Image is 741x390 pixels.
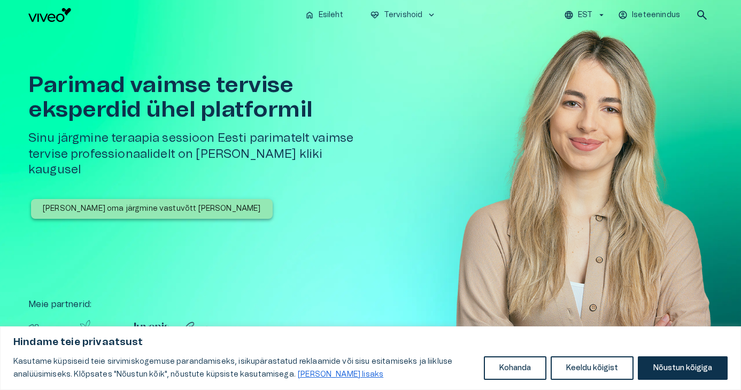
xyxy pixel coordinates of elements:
button: Iseteenindus [616,7,683,23]
a: Loe lisaks [297,370,384,379]
p: Esileht [319,10,343,21]
img: Partner logo [130,319,169,340]
img: Partner logo [182,319,220,340]
button: Kohanda [484,356,546,380]
p: Tervishoid [384,10,423,21]
p: EST [578,10,592,21]
p: Hindame teie privaatsust [13,336,728,349]
img: Woman smiling [456,30,713,376]
button: homeEsileht [300,7,349,23]
p: Iseteenindus [632,10,680,21]
img: Partner logo [28,319,67,340]
img: Partner logo [80,319,118,340]
button: open search modal [691,4,713,26]
button: ecg_heartTervishoidkeyboard_arrow_down [366,7,441,23]
img: Viveo logo [28,8,71,22]
button: [PERSON_NAME] oma järgmine vastuvõtt [PERSON_NAME] [31,199,273,219]
h1: Parimad vaimse tervise eksperdid ühel platformil [28,73,375,122]
span: search [696,9,708,21]
p: Kasutame küpsiseid teie sirvimiskogemuse parandamiseks, isikupärastatud reklaamide või sisu esita... [13,355,476,381]
h5: Sinu järgmine teraapia sessioon Eesti parimatelt vaimse tervise professionaalidelt on [PERSON_NAM... [28,131,375,178]
button: Nõustun kõigiga [638,356,728,380]
span: home [305,10,314,20]
p: [PERSON_NAME] oma järgmine vastuvõtt [PERSON_NAME] [43,203,261,215]
span: keyboard_arrow_down [427,10,436,20]
span: ecg_heart [370,10,380,20]
p: Meie partnerid : [28,298,713,311]
button: EST [562,7,608,23]
a: Navigate to homepage [28,8,296,22]
button: Keeldu kõigist [551,356,634,380]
